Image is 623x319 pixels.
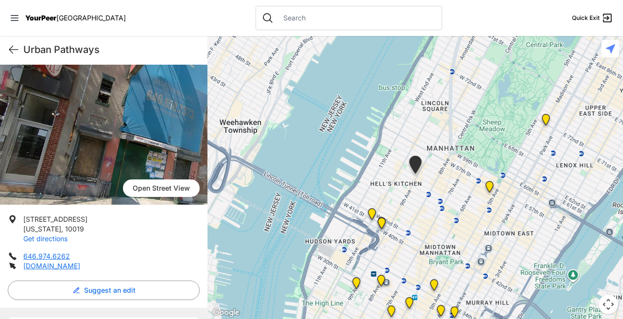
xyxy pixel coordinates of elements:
[399,293,419,317] div: Headquarters
[277,13,436,23] input: Search
[25,14,56,22] span: YourPeer
[8,281,200,300] button: Suggest an edit
[65,225,84,233] span: 10019
[23,234,68,243] a: Get directions
[23,225,61,233] span: [US_STATE]
[371,271,391,294] div: Antonio Olivieri Drop-in Center
[23,43,200,56] h1: Urban Pathways
[210,306,242,319] a: Open this area in Google Maps (opens a new window)
[362,204,382,228] div: New York
[210,306,242,319] img: Google
[572,12,613,24] a: Quick Exit
[25,15,126,21] a: YourPeer[GEOGRAPHIC_DATA]
[572,14,600,22] span: Quick Exit
[536,110,556,133] div: Manhattan
[84,285,136,295] span: Suggest an edit
[56,14,126,22] span: [GEOGRAPHIC_DATA]
[599,295,618,314] button: Map camera controls
[23,252,70,260] a: 646.974.6262
[372,213,392,236] div: Metro Baptist Church
[372,213,392,237] div: Metro Baptist Church
[23,215,87,223] span: [STREET_ADDRESS]
[61,225,63,233] span: ,
[123,179,200,197] a: Open Street View
[23,262,80,270] a: [DOMAIN_NAME]
[346,273,366,297] div: Chelsea
[403,152,428,181] div: 9th Avenue Drop-in Center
